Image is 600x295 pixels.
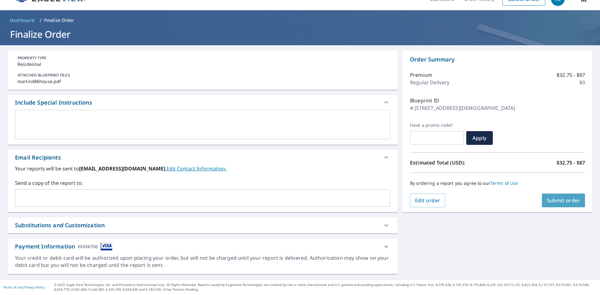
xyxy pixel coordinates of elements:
[490,180,518,186] a: Terms of Use
[79,165,167,172] b: [EMAIL_ADDRESS][DOMAIN_NAME].
[410,122,464,128] label: Have a promo code?
[7,95,397,110] div: Include Special Instructions
[17,78,387,85] p: martin486house.pdf
[167,165,227,172] a: EditContactInfo
[7,15,37,25] a: Dashboard
[471,135,488,141] span: Apply
[579,79,585,86] p: $0
[15,153,61,162] div: Email Recipients
[7,217,397,233] div: Substitutions and Customization
[547,197,580,204] span: Submit order
[410,104,515,112] p: # [STREET_ADDRESS][DEMOGRAPHIC_DATA]
[542,194,585,207] button: Submit order
[7,150,397,165] div: Email Recipients
[410,180,585,186] p: By ordering a report you agree to our
[40,17,42,24] li: /
[410,71,432,79] p: Premium
[17,72,387,78] p: ATTACHED BLUEPRINT FILES
[17,55,387,61] p: PROPERTY TYPE
[3,285,45,289] p: |
[44,17,74,23] p: Finalize Order
[101,242,112,251] img: cardImage
[466,131,493,145] button: Apply
[15,179,390,187] label: Send a copy of the report to:
[77,242,98,251] div: XXXX6706
[15,98,92,107] div: Include Special Instructions
[7,15,592,25] nav: breadcrumb
[10,17,35,23] span: Dashboard
[410,159,497,166] p: Estimated Total (USD):
[24,285,45,289] a: Privacy Policy
[15,165,390,172] label: Your reports will be sent to
[7,238,397,254] div: Payment InformationXXXX6706cardImage
[54,283,597,292] p: © 2025 Eagle View Technologies, Inc. and Pictometry International Corp. All Rights Reserved. Repo...
[557,71,585,79] p: $32.75 - $87
[7,28,592,41] h1: Finalize Order
[410,97,439,104] p: Blueprint ID
[410,79,449,86] p: Regular Delivery
[415,197,440,204] span: Edit order
[557,159,585,166] p: $32.75 - $87
[17,61,387,67] p: Residential
[15,242,112,251] div: Payment Information
[410,194,445,207] button: Edit order
[15,221,105,229] div: Substitutions and Customization
[410,55,585,64] p: Order Summary
[3,285,22,289] a: Terms of Use
[15,254,390,269] div: Your credit or debit card will be authorized upon placing your order, but will not be charged unt...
